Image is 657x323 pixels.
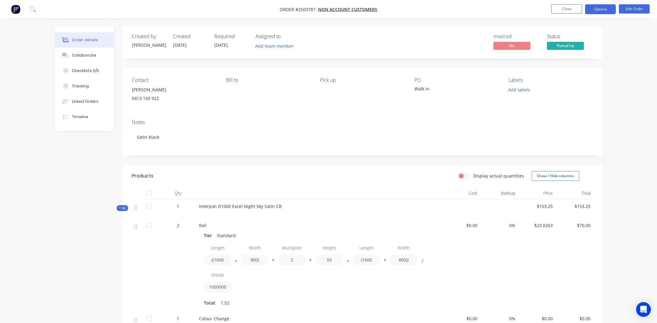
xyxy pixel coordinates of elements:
[547,42,584,50] span: Picked Up
[55,32,113,48] button: Order details
[442,187,480,199] div: Cost
[482,222,515,229] span: 0%
[72,83,89,89] div: Tracking
[255,34,317,39] div: Assigned to
[214,34,248,39] div: Required
[55,48,113,63] button: Collaborate
[132,94,216,103] div: 0413 150 922
[315,254,343,265] input: Value
[199,203,282,209] span: Interpon D1000 Excel Night Sky Satin CB
[204,254,232,265] input: Value
[636,302,651,317] div: Open Intercom Messenger
[551,4,582,14] button: Close
[315,242,343,253] input: Label
[518,187,556,199] div: Price
[55,109,113,125] button: Timeline
[132,172,153,180] div: Products
[241,254,269,265] input: Value
[390,254,418,265] input: Value
[55,78,113,94] button: Tracking
[390,242,418,253] input: Label
[118,206,126,210] span: Kit
[221,300,229,306] span: 1.52
[278,254,306,265] input: Value
[419,260,425,264] button: /
[480,187,518,199] div: Markup
[204,281,232,292] input: Value
[177,203,179,209] span: 1
[473,173,524,179] label: Display actual quantities
[255,42,297,50] button: Add team member
[555,187,593,199] div: Total
[353,242,380,253] input: Label
[233,260,239,264] button: +
[520,222,553,229] span: $23.0263
[278,242,306,253] input: Label
[345,260,351,264] button: +
[226,77,310,83] div: Bill to
[214,42,228,48] span: [DATE]
[55,63,113,78] button: Checklists 0/0
[505,86,533,94] button: Add labels
[204,300,216,306] span: Total:
[585,4,616,14] button: Options
[445,315,478,322] span: $0.00
[520,315,553,322] span: $0.00
[320,77,404,83] div: Pick up
[214,231,238,240] div: Standard
[72,114,88,120] div: Timeline
[55,94,113,109] button: Linked Orders
[619,4,650,14] button: Edit Order
[414,77,499,83] div: PO
[72,53,96,58] div: Collaborate
[11,5,20,14] img: Factory
[280,6,318,12] span: Order #2503787 -
[177,222,179,229] span: 2
[173,42,187,48] span: [DATE]
[414,86,491,94] div: Walk in
[241,242,269,253] input: Label
[72,99,98,104] div: Linked Orders
[482,315,515,322] span: 0%
[509,77,593,83] div: Labels
[132,86,216,94] div: [PERSON_NAME]
[199,222,207,228] span: Rail
[353,254,380,265] input: Value
[547,42,584,51] button: Picked Up
[520,203,553,209] span: $153.25
[558,222,591,229] span: $70.00
[199,316,229,321] span: Colour Change
[493,42,530,50] span: No
[132,42,166,48] div: [PERSON_NAME]
[132,128,593,146] div: Satin black
[252,42,297,50] button: Add team member
[445,222,478,229] span: $0.00
[204,231,214,240] div: Tier
[493,34,540,39] div: Invoiced
[204,242,232,253] input: Label
[558,203,591,209] span: $153.25
[132,119,593,125] div: Notes
[558,315,591,322] span: $0.00
[72,37,98,43] div: Order details
[160,187,196,199] div: Qty
[532,171,579,181] button: Show / Hide columns
[204,269,232,280] input: Label
[132,86,216,105] div: [PERSON_NAME]0413 150 922
[318,6,377,12] a: Non account customers
[132,77,216,83] div: Contact
[177,315,179,322] span: 1
[72,68,99,74] div: Checklists 0/0
[117,205,128,211] div: Kit
[132,34,166,39] div: Created by
[173,34,207,39] div: Created
[547,34,593,39] div: Status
